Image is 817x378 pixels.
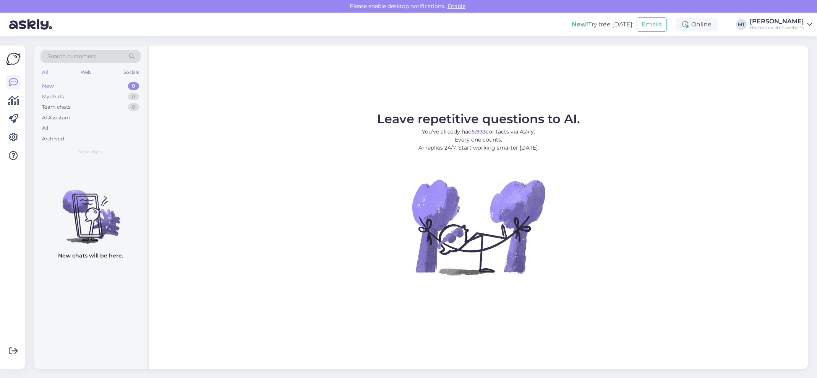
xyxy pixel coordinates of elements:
[637,17,667,32] button: Emails
[377,128,580,152] p: You’ve already had contacts via Askly. Every one counts. AI replies 24/7. Start working smarter [...
[79,67,92,77] div: Web
[47,52,96,60] span: Search customers
[377,111,580,126] span: Leave repetitive questions to AI.
[445,3,468,10] span: Enable
[42,103,70,111] div: Team chats
[750,18,812,31] a: [PERSON_NAME]Büroomaailm's website
[750,18,804,24] div: [PERSON_NAME]
[572,21,588,28] b: New!
[42,82,54,90] div: New
[676,18,718,31] div: Online
[42,124,49,132] div: All
[42,135,64,143] div: Archived
[58,252,123,260] p: New chats will be here.
[42,114,70,122] div: AI Assistant
[6,52,21,66] img: Askly Logo
[750,24,804,31] div: Büroomaailm's website
[128,93,139,101] div: 0
[572,20,634,29] div: Try free [DATE]:
[128,82,139,90] div: 0
[410,158,547,296] img: No Chat active
[122,67,141,77] div: Socials
[42,93,64,101] div: My chats
[128,103,139,111] div: 0
[34,176,147,245] img: No chats
[472,128,486,135] b: 5,933
[736,19,747,30] div: MT
[41,67,49,77] div: All
[78,148,103,155] span: New chats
